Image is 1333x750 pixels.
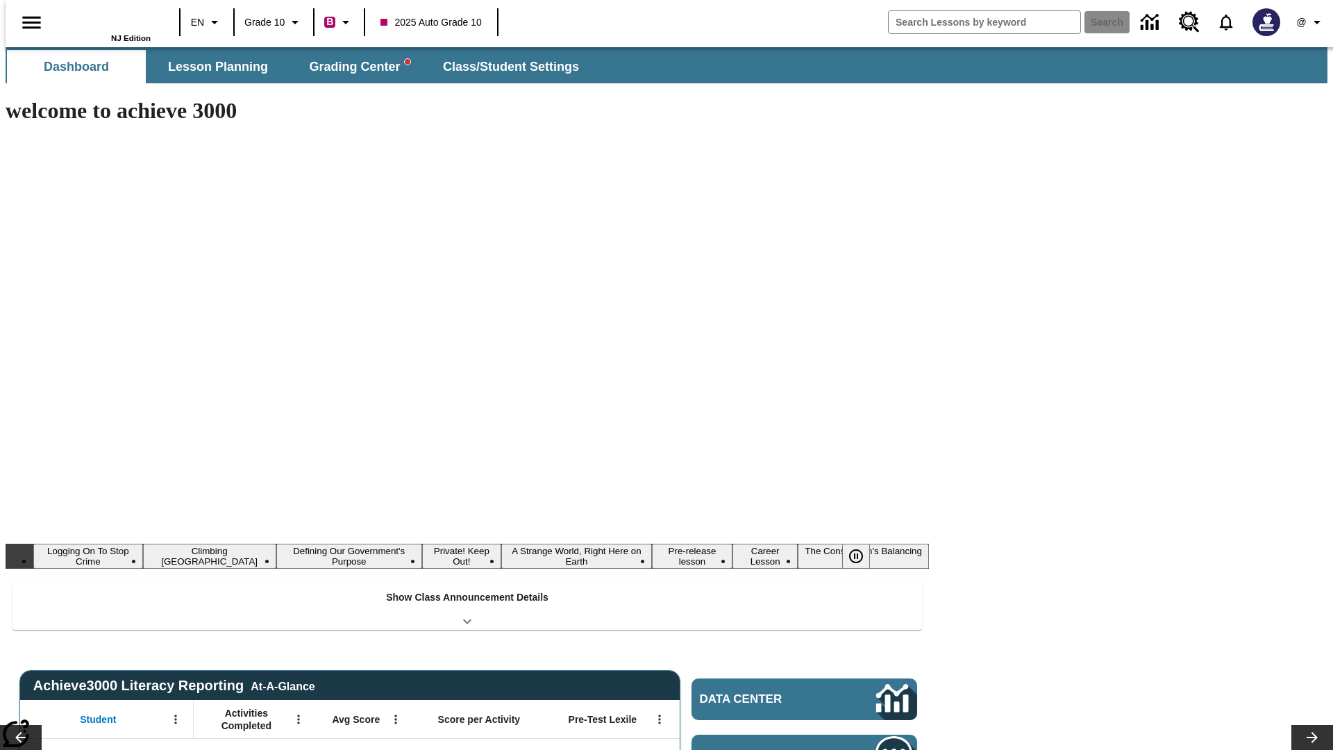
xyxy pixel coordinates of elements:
span: Avg Score [332,713,380,726]
a: Notifications [1208,4,1244,40]
input: search field [889,11,1080,33]
button: Language: EN, Select a language [185,10,229,35]
button: Boost Class color is violet red. Change class color [319,10,360,35]
button: Profile/Settings [1289,10,1333,35]
span: Score per Activity [438,713,521,726]
button: Open side menu [11,2,52,43]
span: Grade 10 [244,15,285,30]
button: Slide 6 Pre-release lesson [652,544,732,569]
span: Activities Completed [201,707,292,732]
button: Slide 8 The Constitution's Balancing Act [798,544,929,569]
button: Select a new avatar [1244,4,1289,40]
span: @ [1296,15,1306,30]
div: Show Class Announcement Details [12,582,922,630]
span: B [326,13,333,31]
a: Data Center [1132,3,1171,42]
span: Student [80,713,116,726]
button: Slide 7 Career Lesson [732,544,798,569]
a: Resource Center, Will open in new tab [1171,3,1208,41]
button: Grading Center [290,50,429,83]
img: Avatar [1252,8,1280,36]
button: Lesson carousel, Next [1291,725,1333,750]
div: Home [60,5,151,42]
span: EN [191,15,204,30]
span: Class/Student Settings [443,59,579,75]
button: Pause [842,544,870,569]
h1: welcome to achieve 3000 [6,98,929,124]
button: Slide 4 Private! Keep Out! [422,544,501,569]
span: Grading Center [309,59,410,75]
button: Class/Student Settings [432,50,590,83]
a: Data Center [691,678,917,720]
button: Slide 2 Climbing Mount Tai [143,544,276,569]
span: Dashboard [44,59,109,75]
span: NJ Edition [111,34,151,42]
p: Show Class Announcement Details [386,590,548,605]
svg: writing assistant alert [405,59,410,65]
button: Open Menu [165,709,186,730]
div: At-A-Glance [251,678,315,693]
button: Slide 3 Defining Our Government's Purpose [276,544,422,569]
div: Pause [842,544,884,569]
span: Data Center [700,692,830,706]
span: Lesson Planning [168,59,268,75]
button: Lesson Planning [149,50,287,83]
a: Home [60,6,151,34]
span: Pre-Test Lexile [569,713,637,726]
span: Achieve3000 Literacy Reporting [33,678,315,694]
button: Slide 1 Logging On To Stop Crime [33,544,143,569]
span: 2025 Auto Grade 10 [380,15,481,30]
button: Grade: Grade 10, Select a grade [239,10,309,35]
button: Open Menu [288,709,309,730]
button: Open Menu [385,709,406,730]
button: Slide 5 A Strange World, Right Here on Earth [501,544,652,569]
div: SubNavbar [6,50,592,83]
button: Open Menu [649,709,670,730]
button: Dashboard [7,50,146,83]
div: SubNavbar [6,47,1327,83]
